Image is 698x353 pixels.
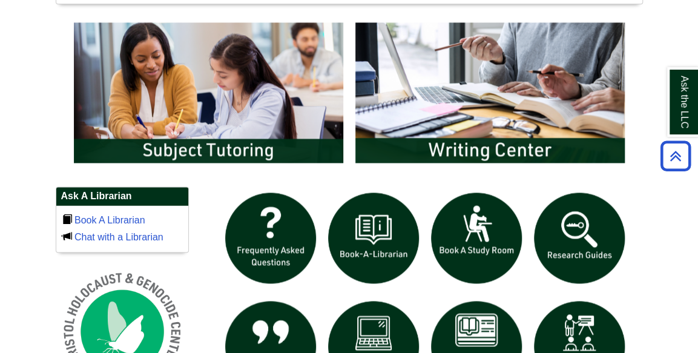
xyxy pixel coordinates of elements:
img: Writing Center Information [349,16,631,169]
img: Research Guides icon links to research guides web page [528,186,631,289]
a: Back to Top [656,148,695,164]
h2: Ask A Librarian [56,187,188,206]
img: Subject Tutoring Information [68,16,349,169]
a: Chat with a Librarian [74,232,163,242]
img: book a study room icon links to book a study room web page [425,186,528,289]
img: frequently asked questions [219,186,322,289]
img: Book a Librarian icon links to book a librarian web page [322,186,425,289]
a: Book A Librarian [74,215,145,225]
div: slideshow [68,16,631,174]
